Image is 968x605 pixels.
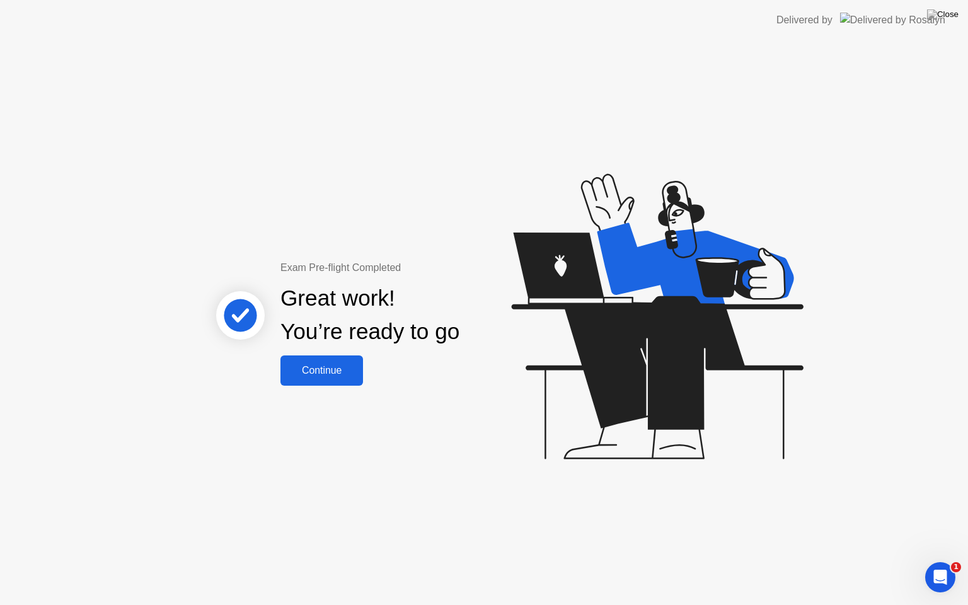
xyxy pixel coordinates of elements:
[280,355,363,386] button: Continue
[840,13,945,27] img: Delivered by Rosalyn
[280,282,459,349] div: Great work! You’re ready to go
[280,260,541,275] div: Exam Pre-flight Completed
[284,365,359,376] div: Continue
[776,13,833,28] div: Delivered by
[925,562,955,592] iframe: Intercom live chat
[951,562,961,572] span: 1
[927,9,959,20] img: Close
